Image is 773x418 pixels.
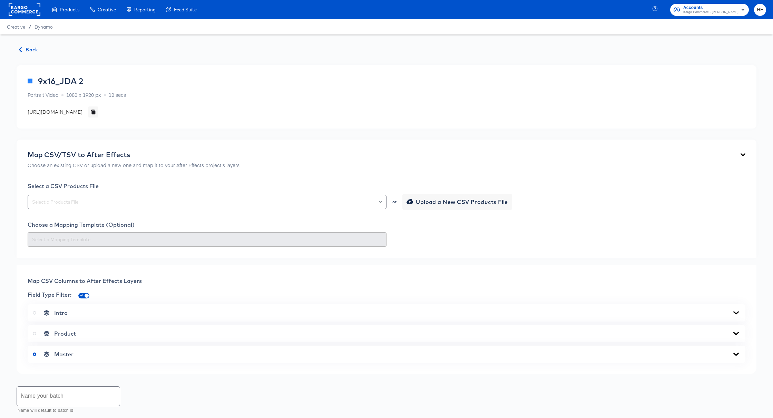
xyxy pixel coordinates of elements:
span: Master [54,351,74,358]
span: Upload a New CSV Products File [408,197,508,207]
span: Product [54,330,76,337]
span: Feed Suite [174,7,197,12]
button: Back [17,45,41,54]
span: / [25,24,35,30]
span: Intro [54,309,68,316]
span: 1080 x 1920 px [66,91,101,98]
input: Select a Products File [31,198,383,206]
span: Back [19,45,38,54]
div: or [392,200,397,204]
span: Map CSV Columns to After Effects Layers [28,277,142,284]
div: Map CSV/TSV to After Effects [28,151,239,159]
div: Select a CSV Products File [28,183,745,190]
button: Upload a New CSV Products File [402,194,512,210]
span: Creative [98,7,116,12]
div: 9x16_JDA 2 [38,76,83,86]
span: Reporting [134,7,156,12]
div: [URL][DOMAIN_NAME] [28,109,82,115]
span: 12 secs [109,91,126,98]
a: Dynamo [35,24,53,30]
input: Select a Mapping Template [31,236,383,244]
button: Open [379,197,382,207]
span: Products [60,7,79,12]
p: Choose an existing CSV or upload a new one and map it to your After Effects project's layers [28,162,239,169]
span: HF [757,6,763,14]
span: Accounts [683,4,738,11]
span: Kargo Commerce - [PERSON_NAME] [683,10,738,15]
div: Choose a Mapping Template (Optional) [28,221,745,228]
p: Name will default to batch id [18,407,115,414]
span: Portrait Video [28,91,59,98]
span: Field Type Filter: [28,291,71,298]
button: HF [754,4,766,16]
span: Creative [7,24,25,30]
button: AccountsKargo Commerce - [PERSON_NAME] [670,4,749,16]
